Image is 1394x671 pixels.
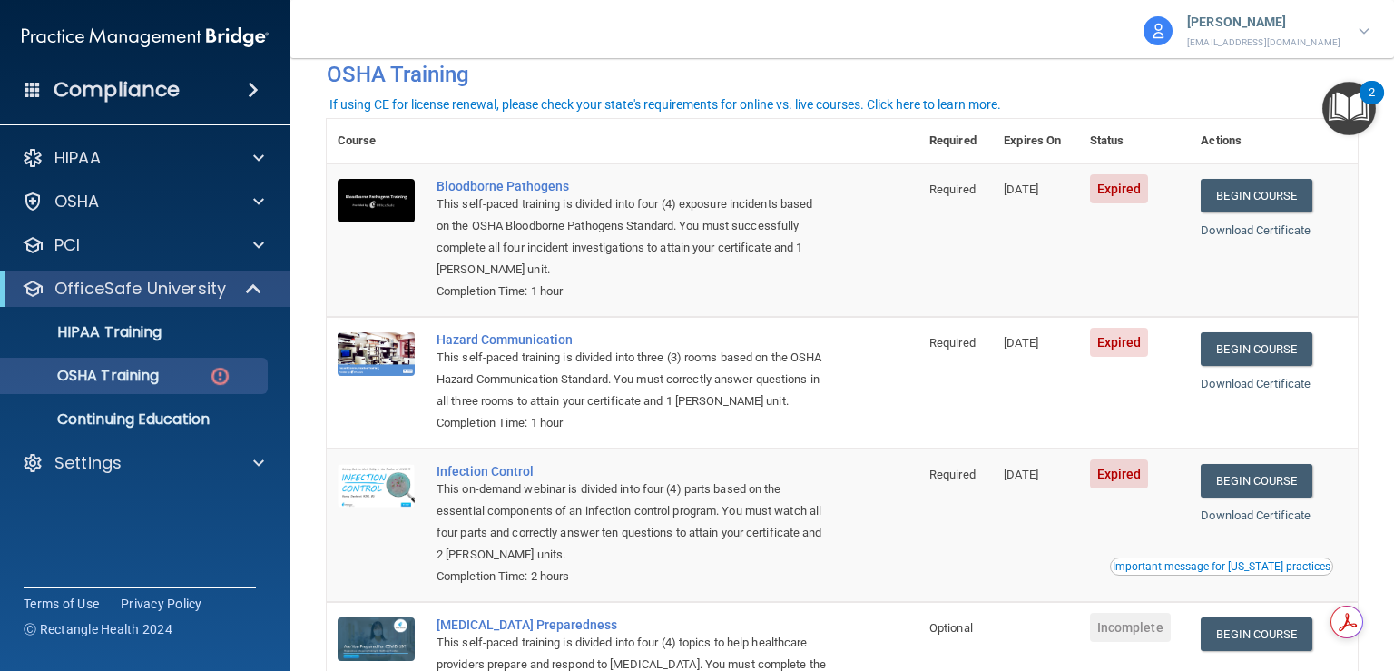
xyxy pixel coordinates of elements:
a: [MEDICAL_DATA] Preparedness [437,617,828,632]
div: 2 [1369,93,1375,116]
a: Infection Control [437,464,828,479]
img: PMB logo [22,19,269,55]
p: [EMAIL_ADDRESS][DOMAIN_NAME] [1187,35,1340,51]
a: OfficeSafe University [22,278,263,300]
a: Begin Course [1201,464,1311,498]
img: arrow-down.227dba2b.svg [1359,28,1369,35]
button: Open Resource Center, 2 new notifications [1322,82,1376,135]
span: Expired [1090,174,1149,203]
p: HIPAA [54,147,101,169]
th: Required [918,119,993,163]
a: Settings [22,452,264,474]
div: Important message for [US_STATE] practices [1113,561,1330,572]
a: Hazard Communication [437,332,828,347]
span: Expired [1090,459,1149,488]
div: Completion Time: 2 hours [437,566,828,587]
span: [DATE] [1004,468,1038,481]
a: Privacy Policy [121,595,202,613]
h4: Compliance [54,77,180,103]
p: [PERSON_NAME] [1187,11,1340,35]
div: This on-demand webinar is divided into four (4) parts based on the essential components of an inf... [437,479,828,566]
th: Expires On [993,119,1078,163]
span: Incomplete [1090,613,1171,642]
p: OSHA [54,191,100,212]
img: danger-circle.6113f641.png [209,365,231,388]
span: [DATE] [1004,336,1038,350]
a: Terms of Use [24,595,99,613]
p: Settings [54,452,122,474]
p: OfficeSafe University [54,278,226,300]
button: If using CE for license renewal, please check your state's requirements for online vs. live cours... [327,95,1004,113]
p: PCI [54,234,80,256]
div: If using CE for license renewal, please check your state's requirements for online vs. live cours... [329,98,1001,111]
p: OSHA Training [12,367,159,385]
span: Expired [1090,328,1149,357]
span: Ⓒ Rectangle Health 2024 [24,620,172,638]
p: Continuing Education [12,410,260,429]
a: HIPAA [22,147,264,169]
div: Completion Time: 1 hour [437,281,828,302]
th: Course [327,119,426,163]
div: This self-paced training is divided into four (4) exposure incidents based on the OSHA Bloodborne... [437,193,828,281]
a: Begin Course [1201,332,1311,366]
a: Begin Course [1201,617,1311,651]
p: HIPAA Training [12,323,162,341]
div: This self-paced training is divided into three (3) rooms based on the OSHA Hazard Communication S... [437,347,828,412]
h4: OSHA Training [327,62,1358,87]
th: Status [1079,119,1191,163]
button: Read this if you are a dental practitioner in the state of CA [1110,558,1333,576]
span: Required [929,183,976,196]
div: Completion Time: 1 hour [437,412,828,434]
img: avatar.17b06cb7.svg [1144,16,1173,45]
th: Actions [1190,119,1358,163]
a: Download Certificate [1201,377,1311,390]
a: Begin Course [1201,179,1311,212]
span: Required [929,468,976,481]
span: [DATE] [1004,183,1038,196]
a: Bloodborne Pathogens [437,179,828,193]
a: PCI [22,234,264,256]
span: Required [929,336,976,350]
a: Download Certificate [1201,508,1311,522]
a: Download Certificate [1201,223,1311,237]
a: OSHA [22,191,264,212]
span: Optional [929,621,973,635]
